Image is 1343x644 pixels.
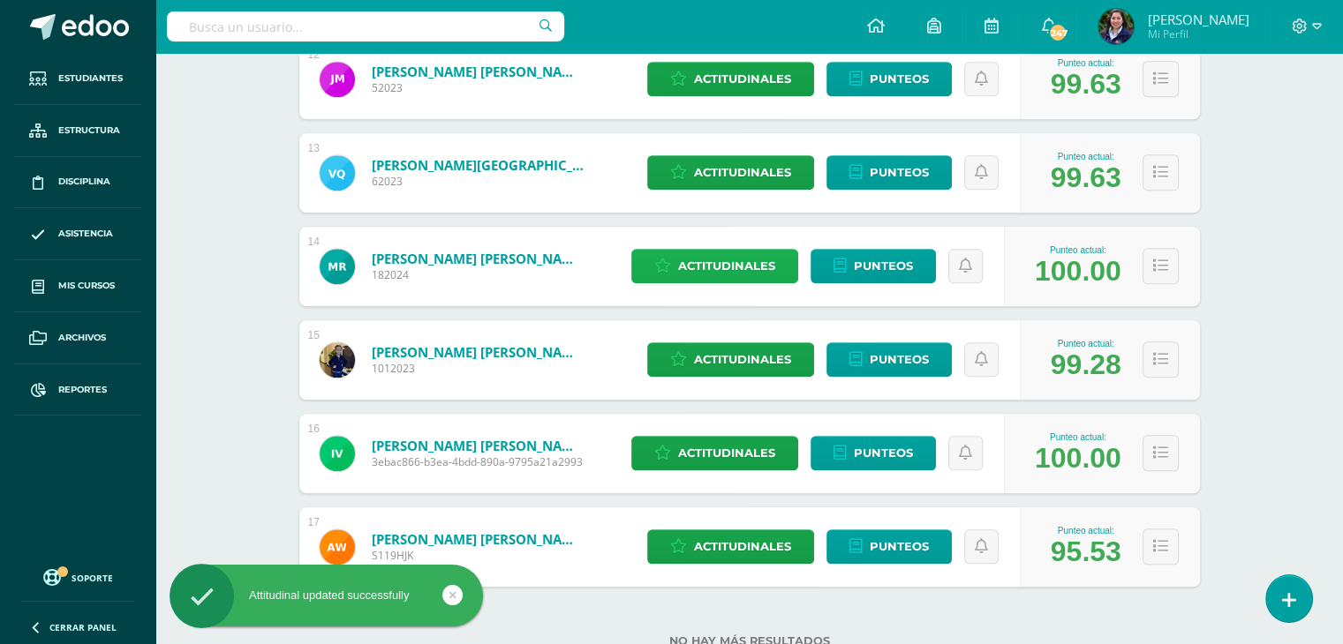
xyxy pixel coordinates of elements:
[1147,26,1249,41] span: Mi Perfil
[320,529,355,565] img: e9cecf6b5535bb7f78dc21b38b99de42.png
[1051,68,1121,101] div: 99.63
[320,249,355,284] img: 79617eaad2fac63c138611dd5074fe80.png
[1147,11,1249,28] span: [PERSON_NAME]
[320,62,355,97] img: e8f9cc3e78b4a6d2222a3d3e4531fcc9.png
[1051,535,1121,568] div: 95.53
[631,436,798,470] a: Actitudinales
[372,174,584,189] span: 62023
[14,312,141,364] a: Archivos
[854,250,913,282] span: Punteos
[1098,9,1134,44] img: 2be0c1cd065edd92c4448cb3bb9d644f.png
[308,329,320,341] div: 15
[1051,58,1121,68] div: Punteo actual:
[308,516,320,528] div: 17
[372,343,584,361] a: [PERSON_NAME] [PERSON_NAME]
[1035,442,1121,475] div: 100.00
[826,342,952,377] a: Punteos
[1051,161,1121,194] div: 99.63
[308,236,320,248] div: 14
[372,156,584,174] a: [PERSON_NAME][GEOGRAPHIC_DATA]
[1048,23,1068,42] span: 247
[694,530,791,563] span: Actitudinales
[826,155,952,190] a: Punteos
[647,62,814,96] a: Actitudinales
[372,250,584,267] a: [PERSON_NAME] [PERSON_NAME]
[320,436,355,471] img: 19a30f07217b7a33531a29e646ea63d1.png
[320,155,355,191] img: dd224a5f7a4b2ea75d68037559f174cb.png
[58,124,120,138] span: Estructura
[811,249,936,283] a: Punteos
[58,227,113,241] span: Asistencia
[1051,348,1121,381] div: 99.28
[14,208,141,260] a: Asistencia
[372,454,584,469] span: 3ebac866-b3ea-4bdd-890a-9795a21a2993
[1051,526,1121,535] div: Punteo actual:
[826,529,952,564] a: Punteos
[58,175,110,189] span: Disciplina
[678,437,775,469] span: Actitudinales
[647,342,814,377] a: Actitudinales
[870,156,929,189] span: Punteos
[854,437,913,469] span: Punteos
[1035,432,1121,442] div: Punteo actual:
[694,156,791,189] span: Actitudinales
[21,565,134,588] a: Soporte
[14,157,141,209] a: Disciplina
[308,49,320,61] div: 12
[308,142,320,154] div: 13
[58,279,115,293] span: Mis cursos
[870,530,929,563] span: Punteos
[647,529,814,564] a: Actitudinales
[811,436,936,470] a: Punteos
[372,530,584,548] a: [PERSON_NAME] [PERSON_NAME]
[372,63,584,80] a: [PERSON_NAME] [PERSON_NAME]
[1051,152,1121,161] div: Punteo actual:
[58,331,106,345] span: Archivos
[14,260,141,312] a: Mis cursos
[1035,245,1121,255] div: Punteo actual:
[870,343,929,376] span: Punteos
[1035,255,1121,288] div: 100.00
[49,621,117,633] span: Cerrar panel
[631,249,798,283] a: Actitudinales
[58,383,107,397] span: Reportes
[58,71,123,86] span: Estudiantes
[170,588,483,603] div: Attitudinal updated successfully
[372,437,584,454] a: [PERSON_NAME] [PERSON_NAME]
[372,267,584,282] span: 182024
[72,572,113,584] span: Soporte
[647,155,814,190] a: Actitudinales
[167,11,564,41] input: Busca un usuario...
[320,342,355,378] img: cd30a4db54fdf697c931f2a912419381.png
[372,80,584,95] span: 52023
[14,53,141,105] a: Estudiantes
[694,343,791,376] span: Actitudinales
[372,548,584,563] span: S119HJK
[14,364,141,416] a: Reportes
[308,423,320,435] div: 16
[14,105,141,157] a: Estructura
[678,250,775,282] span: Actitudinales
[694,63,791,95] span: Actitudinales
[372,361,584,376] span: 1012023
[870,63,929,95] span: Punteos
[1051,339,1121,348] div: Punteo actual:
[826,62,952,96] a: Punteos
